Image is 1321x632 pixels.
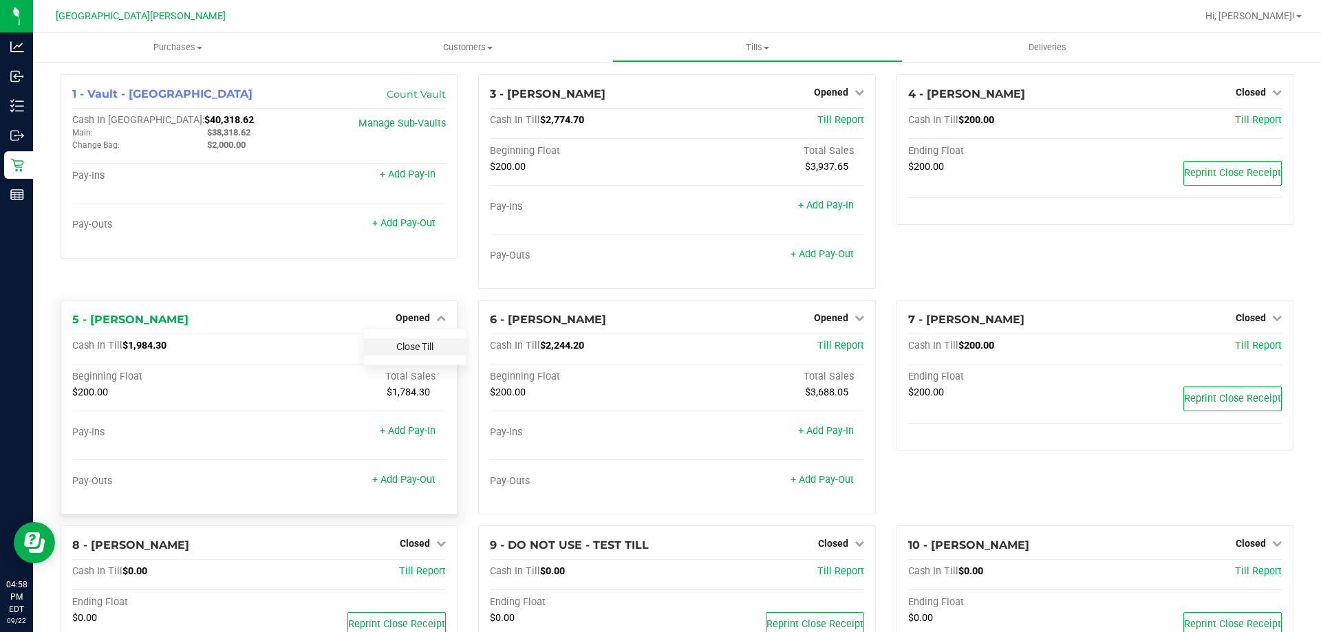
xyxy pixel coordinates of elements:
span: 10 - [PERSON_NAME] [908,538,1029,552]
div: Ending Float [490,596,677,609]
span: Deliveries [1010,41,1085,54]
span: Closed [1236,87,1266,98]
span: Closed [818,538,848,549]
span: Reprint Close Receipt [348,618,445,630]
span: 3 - [PERSON_NAME] [490,87,605,100]
span: Opened [396,312,430,323]
a: Count Vault [387,88,446,100]
span: $200.00 [72,386,108,398]
span: 8 - [PERSON_NAME] [72,538,189,552]
inline-svg: Reports [10,188,24,201]
span: Cash In Till [490,340,540,351]
span: $200.00 [958,340,994,351]
div: Pay-Ins [72,426,259,439]
span: $3,688.05 [805,386,848,398]
a: Close Till [396,341,433,352]
a: Till Report [1235,340,1282,351]
a: + Add Pay-In [380,168,436,180]
div: Total Sales [677,145,864,157]
a: Till Report [817,565,864,577]
span: $200.00 [908,386,944,398]
p: 09/22 [6,615,27,626]
span: $0.00 [490,612,515,624]
span: $200.00 [958,114,994,126]
span: Opened [814,312,848,323]
div: Pay-Ins [72,170,259,182]
span: Reprint Close Receipt [1184,618,1281,630]
span: [GEOGRAPHIC_DATA][PERSON_NAME] [56,10,226,22]
a: + Add Pay-Out [791,248,854,260]
a: + Add Pay-Out [372,474,436,486]
span: $200.00 [908,161,944,173]
inline-svg: Retail [10,158,24,172]
div: Pay-Outs [72,219,259,231]
button: Reprint Close Receipt [1183,161,1282,186]
a: Till Report [817,114,864,126]
span: $0.00 [122,565,147,577]
span: $1,784.30 [387,386,430,398]
a: Manage Sub-Vaults [358,118,446,129]
span: Closed [1236,538,1266,549]
div: Ending Float [908,596,1095,609]
a: Customers [323,33,612,62]
span: 1 - Vault - [GEOGRAPHIC_DATA] [72,87,253,100]
span: Opened [814,87,848,98]
div: Pay-Ins [490,426,677,439]
span: $2,244.20 [540,340,584,351]
span: 7 - [PERSON_NAME] [908,313,1024,326]
a: Till Report [399,565,446,577]
span: $0.00 [958,565,983,577]
span: Cash In Till [490,114,540,126]
button: Reprint Close Receipt [1183,386,1282,411]
span: $0.00 [540,565,565,577]
div: Total Sales [677,371,864,383]
a: + Add Pay-In [798,425,854,437]
div: Ending Float [908,145,1095,157]
span: $38,318.62 [207,127,250,138]
p: 04:58 PM EDT [6,578,27,615]
span: Cash In Till [908,340,958,351]
a: + Add Pay-Out [791,474,854,486]
div: Ending Float [908,371,1095,383]
div: Total Sales [259,371,447,383]
inline-svg: Analytics [10,40,24,54]
div: Pay-Outs [490,475,677,488]
div: Pay-Outs [490,250,677,262]
span: 9 - DO NOT USE - TEST TILL [490,538,649,552]
span: Closed [400,538,430,549]
span: $40,318.62 [204,114,254,126]
iframe: Resource center [14,522,55,563]
span: Cash In Till [72,340,122,351]
span: $0.00 [908,612,933,624]
div: Pay-Ins [490,201,677,213]
a: Till Report [1235,114,1282,126]
div: Ending Float [72,596,259,609]
a: + Add Pay-In [798,199,854,211]
a: + Add Pay-Out [372,217,436,229]
span: Reprint Close Receipt [766,618,863,630]
span: Tills [613,41,901,54]
span: Reprint Close Receipt [1184,393,1281,404]
span: Cash In [GEOGRAPHIC_DATA]: [72,114,204,126]
span: $3,937.65 [805,161,848,173]
span: $0.00 [72,612,97,624]
a: Till Report [1235,565,1282,577]
div: Beginning Float [490,145,677,157]
span: Main: [72,128,93,138]
span: 6 - [PERSON_NAME] [490,313,606,326]
inline-svg: Outbound [10,129,24,142]
a: + Add Pay-In [380,425,436,437]
span: 4 - [PERSON_NAME] [908,87,1025,100]
span: Cash In Till [72,565,122,577]
span: $2,774.70 [540,114,584,126]
a: Till Report [817,340,864,351]
span: Cash In Till [908,565,958,577]
span: $1,984.30 [122,340,167,351]
span: Cash In Till [908,114,958,126]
